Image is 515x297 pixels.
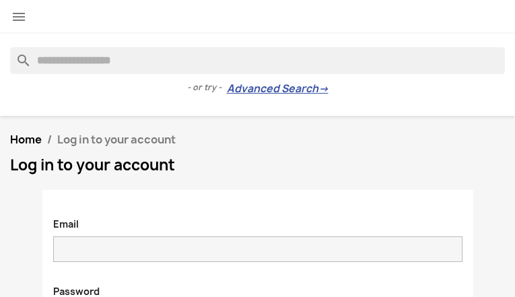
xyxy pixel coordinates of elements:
i:  [11,9,27,25]
a: Home [10,132,42,147]
h1: Log in to your account [10,157,505,173]
i: search [10,47,26,63]
span: - or try - [187,81,227,94]
label: Email [43,211,89,231]
input: Search [10,47,505,74]
a: Advanced Search→ [227,82,329,96]
span: Log in to your account [57,132,176,147]
span: → [318,82,329,96]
